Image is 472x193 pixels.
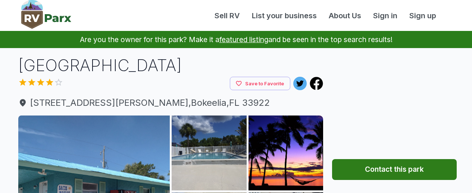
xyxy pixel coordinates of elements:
img: AAcXr8pZBt1ZI9b74sCgs96wElF22oK_cb-Z13hTFUcuCQzKdKRAkV0L5UZj03LSKX4Hu8kdnweJZ1NhTGAWV53klZ7mpyyIU... [248,116,323,190]
a: featured listing [219,35,268,44]
h1: [GEOGRAPHIC_DATA] [18,54,323,77]
span: [STREET_ADDRESS][PERSON_NAME] , Bokeelia , FL 33922 [18,96,323,110]
a: Sign up [403,10,442,21]
a: Sign in [367,10,403,21]
img: AAcXr8oUPLmQI-AsOkQ5suYL5tEEU-g5hQWkhalfhXt3JjudjHvU9dmJHTn1VhxTT3IXF3-gW9RS-qfzAd-Vs7Ul7-1UXkIV-... [172,116,247,190]
a: List your business [246,10,323,21]
a: Sell RV [209,10,246,21]
p: Are you the owner for this park? Make it a and be seen in the top search results! [9,31,463,48]
button: Contact this park [332,159,457,180]
button: Save to Favorite [230,77,290,91]
a: [STREET_ADDRESS][PERSON_NAME],Bokeelia,FL 33922 [18,96,323,110]
a: About Us [323,10,367,21]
